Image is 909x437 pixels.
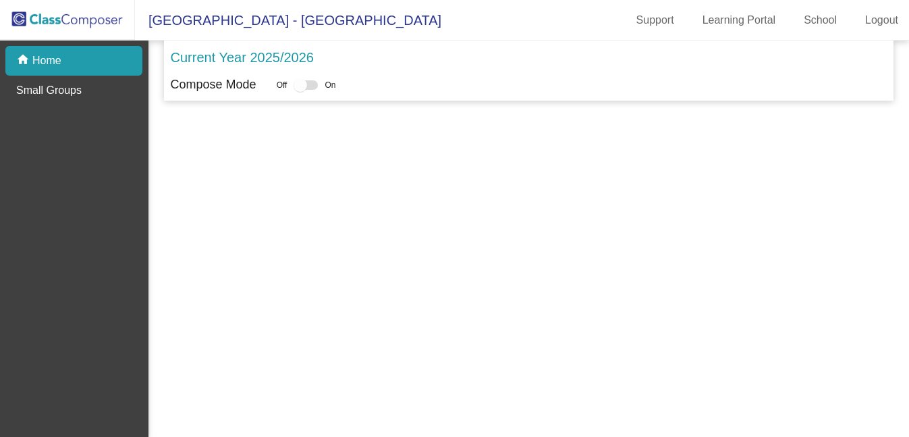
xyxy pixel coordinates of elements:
span: [GEOGRAPHIC_DATA] - [GEOGRAPHIC_DATA] [135,9,441,31]
a: School [793,9,848,31]
p: Current Year 2025/2026 [171,47,314,68]
p: Small Groups [16,82,82,99]
a: Learning Portal [692,9,787,31]
p: Home [32,53,61,69]
a: Logout [854,9,909,31]
span: On [325,79,335,91]
span: Off [277,79,287,91]
a: Support [626,9,685,31]
mat-icon: home [16,53,32,69]
p: Compose Mode [171,76,256,94]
